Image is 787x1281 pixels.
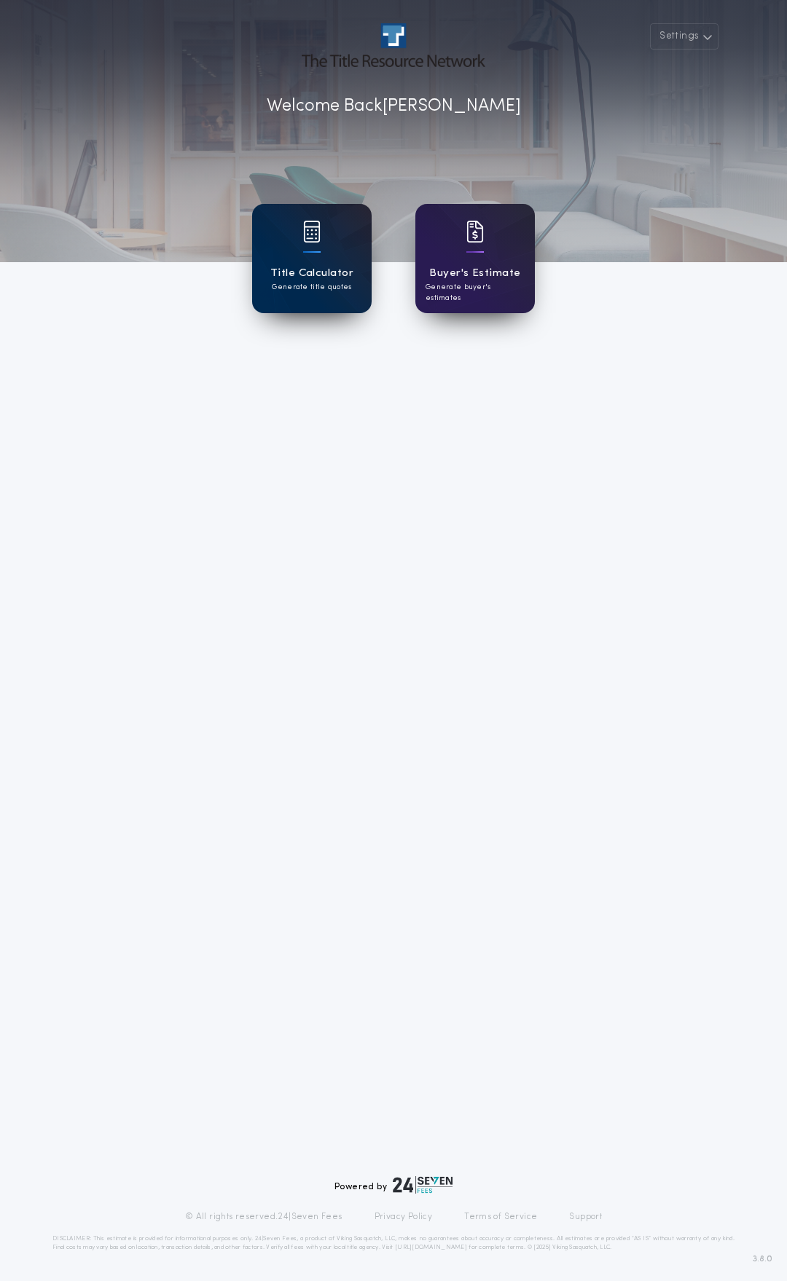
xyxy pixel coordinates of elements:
[415,204,535,313] a: card iconBuyer's EstimateGenerate buyer's estimates
[753,1253,772,1266] span: 3.8.0
[52,1234,735,1252] p: DISCLAIMER: This estimate is provided for informational purposes only. 24|Seven Fees, a product o...
[429,265,520,282] h1: Buyer's Estimate
[393,1176,453,1194] img: logo
[650,23,719,50] button: Settings
[569,1211,602,1223] a: Support
[272,282,351,293] p: Generate title quotes
[303,221,321,243] img: card icon
[395,1245,467,1250] a: [URL][DOMAIN_NAME]
[270,265,353,282] h1: Title Calculator
[267,93,521,119] p: Welcome Back [PERSON_NAME]
[426,282,525,304] p: Generate buyer's estimates
[302,23,485,67] img: account-logo
[334,1176,453,1194] div: Powered by
[252,204,372,313] a: card iconTitle CalculatorGenerate title quotes
[375,1211,433,1223] a: Privacy Policy
[185,1211,342,1223] p: © All rights reserved. 24|Seven Fees
[464,1211,537,1223] a: Terms of Service
[466,221,484,243] img: card icon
